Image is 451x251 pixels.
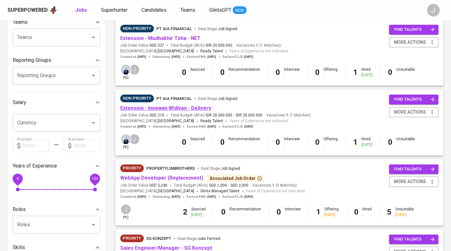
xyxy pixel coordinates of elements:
a: Superpoweredapp logo [8,5,58,15]
div: Unsuitable [396,67,415,78]
span: - [234,113,235,118]
div: pic [120,64,131,81]
a: Teams [180,6,197,14]
div: - [285,212,301,218]
span: Ready Talent [200,49,223,53]
div: Recommendation [229,136,260,147]
button: more actions [389,37,438,48]
button: more actions [389,176,438,187]
span: SGD 2,000 [230,183,248,188]
b: 0 [221,208,226,216]
span: Deal Stage : [201,166,240,171]
a: Extension - Mudhakhir Toha - NET [120,35,201,41]
div: pic [120,134,131,150]
div: [DATE] [324,212,339,218]
span: [GEOGRAPHIC_DATA] , [120,188,194,195]
p: Reporting Groups [13,56,51,64]
div: - [190,72,205,78]
span: Job Order Value [120,43,164,48]
a: Sales Engineer/Manager - SG Konzept [120,245,212,251]
div: Salary [13,96,100,109]
span: Job Order Value [120,183,167,188]
a: Superhunter [101,6,129,14]
span: Years of Experience not indicated. [246,188,306,195]
span: Years of Experience not indicated. [229,118,289,124]
div: [DATE] [191,212,206,218]
a: Jobs [75,6,88,14]
span: Job Signed [221,166,240,171]
span: [GEOGRAPHIC_DATA] [158,48,194,55]
img: app logo [49,5,58,15]
div: Superpowered [8,7,48,14]
div: Offering [323,136,338,147]
input: Value [23,139,49,152]
div: extension [120,25,154,32]
div: - [229,72,260,78]
span: Job Signed [218,96,237,101]
span: find talents [394,166,435,173]
span: SGD 3,240 [149,183,167,188]
div: Hired [361,67,373,78]
div: [DATE] [361,142,373,148]
a: GlintsGPT NEW [209,6,247,14]
b: 0 [277,208,281,216]
div: Roles [13,203,100,216]
button: find talents [389,234,438,244]
span: Superhunter [101,7,128,13]
div: Interview [285,207,301,217]
span: Onboarding : [153,55,180,59]
span: Deal Stage : [198,27,237,31]
span: SGD 1,000 [209,183,227,188]
div: Offering [323,67,338,78]
span: find talents [394,26,435,33]
p: Salary [13,99,26,106]
button: Open [89,220,98,229]
span: [DATE] [244,124,253,129]
span: Glints Managed Talent [200,189,240,193]
div: - [190,142,205,148]
div: - [323,142,338,148]
input: Value [74,139,100,152]
button: find talents [389,25,438,35]
b: 1 [353,138,358,147]
div: New Job received from Demand Team [120,164,144,172]
span: 1 [255,43,258,48]
span: Vacancies ( 1 Matches ) [266,113,311,118]
span: Job Signed [218,27,237,31]
span: Non-Priority [120,25,154,32]
span: IDR 20.000.000 [206,113,232,118]
span: [DATE] [137,195,146,199]
span: more actions [394,38,426,46]
b: 0 [182,68,186,77]
span: NEW [233,7,247,14]
span: Created at : [120,195,146,199]
span: Priority [120,235,144,241]
span: more actions [394,178,426,186]
b: 0 [220,68,225,77]
b: 0 [220,138,225,147]
p: Teams [13,18,28,26]
div: Reporting Groups [13,54,100,67]
span: find talents [394,236,435,243]
div: Years of Experience [13,160,100,172]
span: [DATE] [207,195,216,199]
span: [DATE] [172,195,180,199]
span: Non-Priority [120,95,154,102]
span: PT AIA FINANCIAL [156,96,192,101]
span: SGD 210 [149,113,164,118]
span: Created at : [120,55,146,59]
span: IDR 25.000.000 [236,113,262,118]
div: Hired [362,207,372,217]
span: [DATE] [172,55,180,59]
span: IDR 20.000.000 [206,43,232,48]
div: J [129,134,140,145]
div: Sourced [190,67,205,78]
div: Interview [284,136,300,147]
button: Open [89,118,98,127]
b: 0 [388,138,392,147]
a: WebApp Developer (Replacement) [120,175,203,181]
span: [GEOGRAPHIC_DATA] [158,188,194,195]
span: 1 [285,113,288,118]
b: 0 [315,138,320,147]
span: GlintsGPT [209,7,231,13]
